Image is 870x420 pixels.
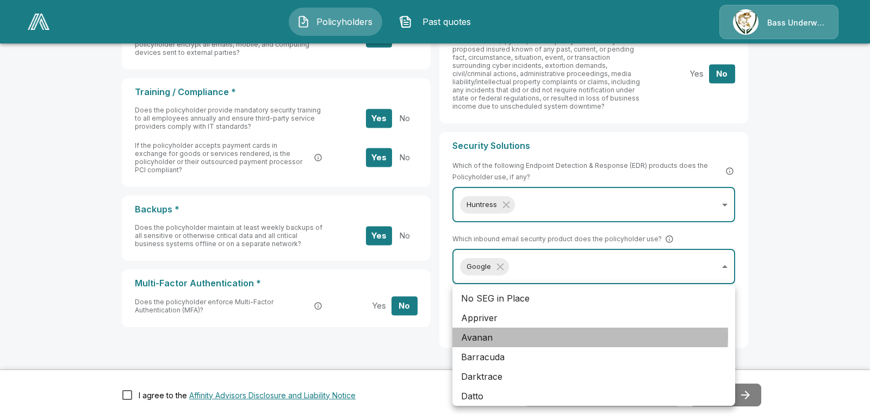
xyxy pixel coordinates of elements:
li: No SEG in Place [452,289,735,308]
li: Avanan [452,328,735,347]
li: Datto [452,386,735,406]
li: Darktrace [452,367,735,386]
li: Barracuda [452,347,735,367]
li: Appriver [452,308,735,328]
